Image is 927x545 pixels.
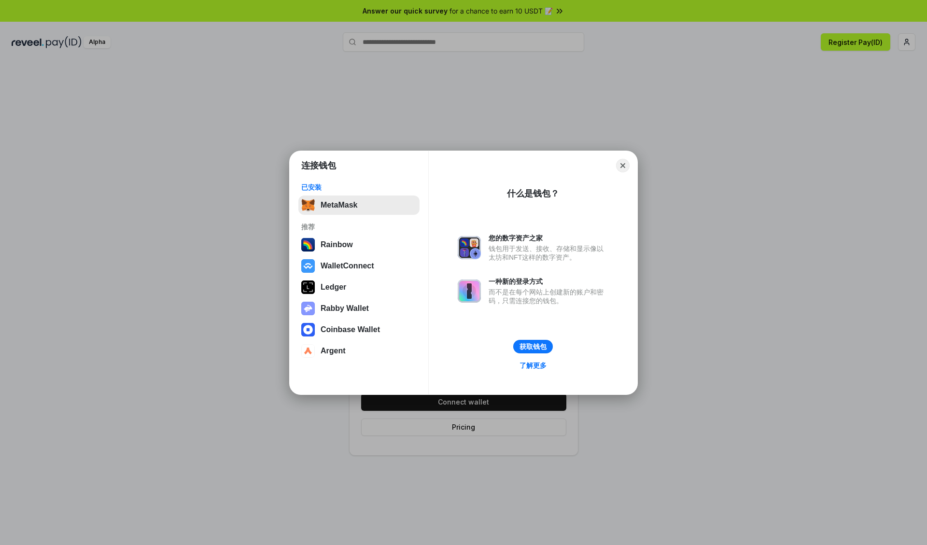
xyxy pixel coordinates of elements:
[301,183,417,192] div: 已安装
[298,235,420,254] button: Rainbow
[301,198,315,212] img: svg+xml,%3Csvg%20fill%3D%22none%22%20height%3D%2233%22%20viewBox%3D%220%200%2035%2033%22%20width%...
[298,256,420,276] button: WalletConnect
[616,159,630,172] button: Close
[301,323,315,336] img: svg+xml,%3Csvg%20width%3D%2228%22%20height%3D%2228%22%20viewBox%3D%220%200%2028%2028%22%20fill%3D...
[298,278,420,297] button: Ledger
[321,240,353,249] div: Rainbow
[321,201,357,210] div: MetaMask
[489,234,608,242] div: 您的数字资产之家
[520,361,547,370] div: 了解更多
[520,342,547,351] div: 获取钱包
[301,223,417,231] div: 推荐
[489,244,608,262] div: 钱包用于发送、接收、存储和显示像以太坊和NFT这样的数字资产。
[507,188,559,199] div: 什么是钱包？
[458,279,481,303] img: svg+xml,%3Csvg%20xmlns%3D%22http%3A%2F%2Fwww.w3.org%2F2000%2Fsvg%22%20fill%3D%22none%22%20viewBox...
[301,160,336,171] h1: 连接钱包
[458,236,481,259] img: svg+xml,%3Csvg%20xmlns%3D%22http%3A%2F%2Fwww.w3.org%2F2000%2Fsvg%22%20fill%3D%22none%22%20viewBox...
[321,325,380,334] div: Coinbase Wallet
[321,347,346,355] div: Argent
[298,341,420,361] button: Argent
[321,262,374,270] div: WalletConnect
[301,238,315,252] img: svg+xml,%3Csvg%20width%3D%22120%22%20height%3D%22120%22%20viewBox%3D%220%200%20120%20120%22%20fil...
[301,259,315,273] img: svg+xml,%3Csvg%20width%3D%2228%22%20height%3D%2228%22%20viewBox%3D%220%200%2028%2028%22%20fill%3D...
[301,302,315,315] img: svg+xml,%3Csvg%20xmlns%3D%22http%3A%2F%2Fwww.w3.org%2F2000%2Fsvg%22%20fill%3D%22none%22%20viewBox...
[298,196,420,215] button: MetaMask
[321,304,369,313] div: Rabby Wallet
[298,320,420,339] button: Coinbase Wallet
[321,283,346,292] div: Ledger
[513,340,553,353] button: 获取钱包
[489,288,608,305] div: 而不是在每个网站上创建新的账户和密码，只需连接您的钱包。
[514,359,552,372] a: 了解更多
[298,299,420,318] button: Rabby Wallet
[301,280,315,294] img: svg+xml,%3Csvg%20xmlns%3D%22http%3A%2F%2Fwww.w3.org%2F2000%2Fsvg%22%20width%3D%2228%22%20height%3...
[489,277,608,286] div: 一种新的登录方式
[301,344,315,358] img: svg+xml,%3Csvg%20width%3D%2228%22%20height%3D%2228%22%20viewBox%3D%220%200%2028%2028%22%20fill%3D...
